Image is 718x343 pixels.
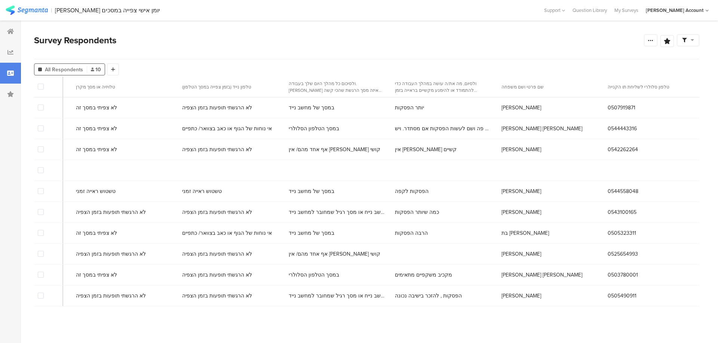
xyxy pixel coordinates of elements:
[395,271,452,279] span: מקכיב משקפיים מתאימים
[76,84,170,90] section: טלויזיה או מסך מקרן
[182,104,252,112] span: לא הרגשתי תופעות בזמן הצפיה
[608,292,636,300] span: 0505490911
[289,125,339,132] span: במסך הטלפון הסלולרי
[501,84,595,90] section: שם פרטי ושם משפחה
[608,187,638,195] span: 0544558048
[182,292,252,300] span: לא הרגשתי תופעות בזמן הצפיה
[544,4,565,16] div: Support
[289,80,383,94] section: ולסיכום כל מהלך היום שלך בעבודה. [PERSON_NAME] איזה מסך הרגשת שהכי קשה לך לצפות במהלך יום העבודה ...
[395,187,429,195] span: הפסקות לקפה
[182,84,276,90] section: טלפון נייד (בזמן צפייה במסך הטלפון)
[608,208,636,216] span: 0543100165
[182,208,252,216] span: לא הרגשתי תופעות בזמן הצפיה
[34,34,116,47] span: Survey Respondents
[395,125,492,132] span: מנסה פה ושם לעשות הפסקות אם מסתדר. ויש [PERSON_NAME] משקפים עם חוסם [PERSON_NAME] כחול
[289,187,334,195] span: במסך של מחשב נייד
[501,125,582,132] span: [PERSON_NAME] [PERSON_NAME]
[45,66,83,74] span: All Respondents
[76,250,146,258] span: לא הרגשתי תופעות בזמן הצפיה
[395,229,428,237] span: הרבה הפסקות
[395,208,439,216] span: כמה שיותר הפסקות
[608,125,637,132] span: 0544443316
[182,229,272,237] span: אי נוחות של הגוף או כאב בצוואר/ כתפיים
[608,104,635,112] span: 0507919871
[501,104,541,112] span: [PERSON_NAME]
[182,187,222,195] span: טשטוש ראייה זמני
[646,7,703,14] div: [PERSON_NAME] Account
[501,292,541,300] span: [PERSON_NAME]
[611,7,642,14] a: My Surveys
[608,84,702,90] section: טלפון סלולרי לשליחת תו הקנייה
[76,292,146,300] span: לא הרגשתי תופעות בזמן הצפיה
[395,104,424,112] span: יותר הפסקות
[395,292,462,300] span: הפסקות , להזכר בישיבה נכונה
[501,271,582,279] span: [PERSON_NAME] [PERSON_NAME]
[501,250,541,258] span: [PERSON_NAME]
[76,208,146,216] span: לא הרגשתי תופעות בזמן הצפיה
[289,104,334,112] span: במסך של מחשב נייד
[182,250,252,258] span: לא הרגשתי תופעות בזמן הצפיה
[76,104,117,112] span: לא צפיתי במסך זה
[182,146,252,153] span: לא הרגשתי תופעות בזמן הצפיה
[289,271,339,279] span: במסך הטלפון הסלולרי
[55,7,160,14] div: [PERSON_NAME] יומן אישי צפייה במסכים
[76,146,117,153] span: לא צפיתי במסך זה
[395,80,489,94] section: ולסיום, מה את/ה עושה במהלך העבודה כדי להתמודד או להימנע מקשיים בראייה בזמן הצפייה במסכים?
[501,187,541,195] span: [PERSON_NAME]
[51,6,52,15] div: |
[289,208,386,216] span: מסך של מחשב נייח או מסך רגיל שמחובר למחשב נייד
[289,250,380,258] span: אף אחד מהם/ אין [PERSON_NAME] קושי
[608,271,638,279] span: 0503780001
[289,146,380,153] span: אף אחד מהם/ אין [PERSON_NAME] קושי
[76,125,117,132] span: לא צפיתי במסך זה
[182,125,272,132] span: אי נוחות של הגוף או כאב בצוואר/ כתפיים
[395,146,457,153] span: אין [PERSON_NAME] קשיים
[76,271,117,279] span: לא צפיתי במסך זה
[501,146,541,153] span: [PERSON_NAME]
[501,229,549,237] span: בת [PERSON_NAME]
[501,208,541,216] span: [PERSON_NAME]
[6,6,48,15] img: segmanta logo
[289,292,386,300] span: מסך של מחשב נייח או מסך רגיל שמחובר למחשב נייד
[91,66,101,74] span: 10
[608,146,638,153] span: 0542262264
[182,271,252,279] span: לא הרגשתי תופעות בזמן הצפיה
[76,187,116,195] span: טשטוש ראייה זמני
[569,7,611,14] a: Question Library
[76,229,117,237] span: לא צפיתי במסך זה
[608,250,638,258] span: 0525654993
[289,229,334,237] span: במסך של מחשב נייד
[608,229,636,237] span: 0505323311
